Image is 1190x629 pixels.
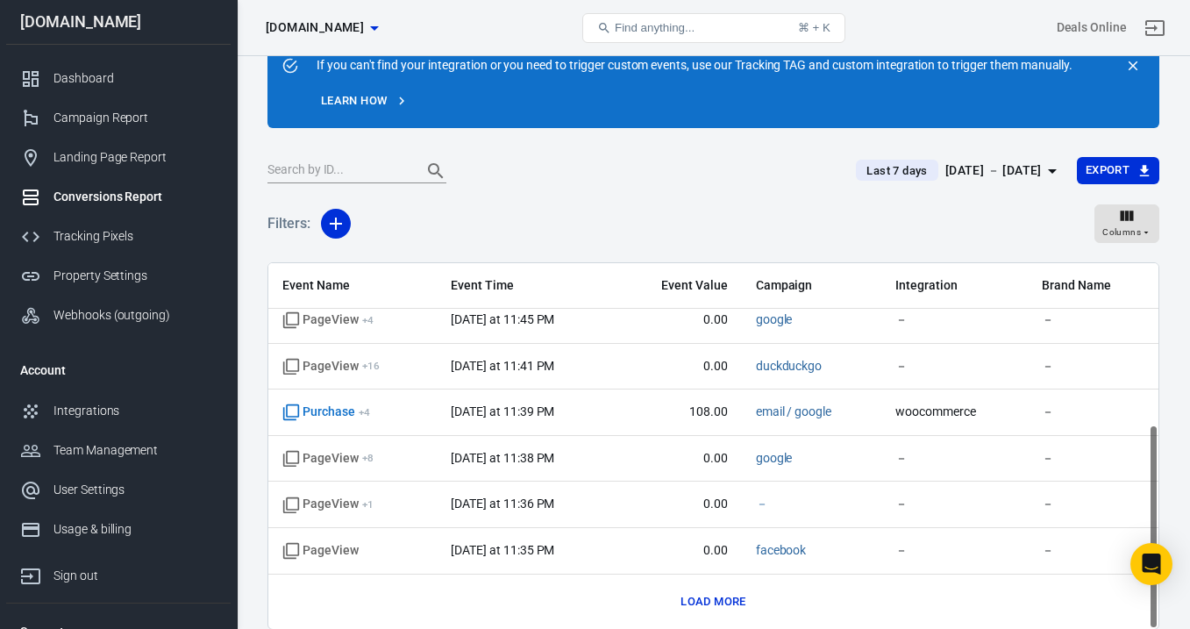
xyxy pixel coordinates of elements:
[1077,157,1159,184] button: Export
[895,450,1014,468] span: －
[53,402,217,420] div: Integrations
[859,162,934,180] span: Last 7 days
[6,14,231,30] div: [DOMAIN_NAME]
[53,567,217,585] div: Sign out
[756,277,868,295] span: Campaign
[1042,404,1144,421] span: －
[451,543,554,557] time: 2025-08-31T23:35:20-07:00
[53,227,217,246] div: Tracking Pixels
[6,391,231,431] a: Integrations
[362,498,374,511] sup: + 1
[6,510,231,549] a: Usage & billing
[756,404,831,421] span: email / google
[415,150,457,192] button: Search
[53,441,217,460] div: Team Management
[798,21,830,34] div: ⌘ + K
[282,311,374,329] span: PageView
[6,549,231,596] a: Sign out
[53,481,217,499] div: User Settings
[629,311,728,329] span: 0.00
[756,450,793,468] span: google
[1057,18,1127,37] div: Account id: a5bWPift
[359,406,370,418] sup: + 4
[282,542,359,560] span: Standard event name
[6,59,231,98] a: Dashboard
[282,358,380,375] span: PageView
[676,589,750,616] button: Load more
[451,451,554,465] time: 2025-08-31T23:38:19-07:00
[629,404,728,421] span: 108.00
[629,358,728,375] span: 0.00
[53,520,217,539] div: Usage & billing
[1121,54,1145,78] button: close
[6,177,231,217] a: Conversions Report
[895,277,1014,295] span: Integration
[629,496,728,513] span: 0.00
[6,98,231,138] a: Campaign Report
[756,542,807,560] span: facebook
[317,88,412,115] a: Learn how
[1102,225,1141,240] span: Columns
[268,263,1158,629] div: scrollable content
[6,431,231,470] a: Team Management
[756,359,823,373] a: duckduckgo
[756,497,768,511] a: －
[53,69,217,88] div: Dashboard
[451,497,554,511] time: 2025-08-31T23:36:00-07:00
[1042,311,1144,329] span: －
[53,148,217,167] div: Landing Page Report
[895,496,1014,513] span: －
[1130,543,1172,585] div: Open Intercom Messenger
[362,360,380,372] sup: + 16
[629,277,728,295] span: Event Value
[282,277,423,295] span: Event Name
[629,542,728,560] span: 0.00
[282,496,374,513] span: PageView
[6,296,231,335] a: Webhooks (outgoing)
[282,450,374,468] span: PageView
[756,311,793,329] span: google
[756,496,768,513] span: －
[451,359,554,373] time: 2025-08-31T23:41:20-07:00
[6,349,231,391] li: Account
[6,470,231,510] a: User Settings
[1094,204,1159,243] button: Columns
[6,256,231,296] a: Property Settings
[451,277,601,295] span: Event Time
[6,138,231,177] a: Landing Page Report
[451,312,554,326] time: 2025-08-31T23:45:18-07:00
[451,404,554,418] time: 2025-08-31T23:39:50-07:00
[756,358,823,375] span: duckduckgo
[756,312,793,326] a: google
[1042,450,1144,468] span: －
[1042,358,1144,375] span: －
[582,13,845,43] button: Find anything...⌘ + K
[629,450,728,468] span: 0.00
[895,542,1014,560] span: －
[1042,277,1144,295] span: Brand Name
[756,404,831,418] a: email / google
[756,451,793,465] a: google
[615,21,695,34] span: Find anything...
[895,404,1014,421] span: woocommerce
[1042,542,1144,560] span: －
[895,311,1014,329] span: －
[267,160,408,182] input: Search by ID...
[362,314,374,326] sup: + 4
[259,11,385,44] button: [DOMAIN_NAME]
[842,156,1076,185] button: Last 7 days[DATE] － [DATE]
[945,160,1042,182] div: [DATE] － [DATE]
[53,306,217,325] div: Webhooks (outgoing)
[266,17,364,39] span: the420crew.com
[53,267,217,285] div: Property Settings
[362,452,374,464] sup: + 8
[6,217,231,256] a: Tracking Pixels
[282,404,370,421] span: Purchase
[1042,496,1144,513] span: －
[53,109,217,127] div: Campaign Report
[756,543,807,557] a: facebook
[267,196,310,252] h5: Filters:
[895,358,1014,375] span: －
[53,188,217,206] div: Conversions Report
[1134,7,1176,49] a: Sign out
